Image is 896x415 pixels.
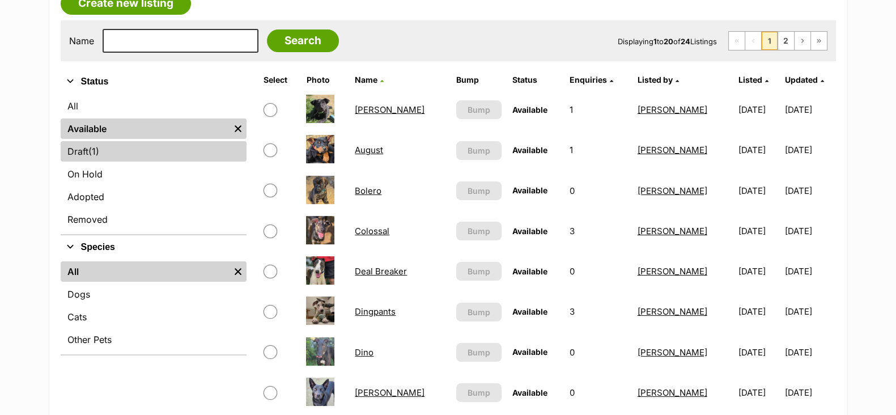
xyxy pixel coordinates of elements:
th: Status [507,71,563,89]
td: [DATE] [734,292,784,331]
td: [DATE] [734,252,784,291]
span: Bump [468,265,490,277]
td: [DATE] [785,333,835,372]
td: [DATE] [785,292,835,331]
a: Remove filter [230,118,247,139]
td: 3 [564,211,631,251]
td: [DATE] [734,333,784,372]
a: [PERSON_NAME] [638,266,707,277]
a: Listed [738,75,768,84]
a: [PERSON_NAME] [638,306,707,317]
span: Updated [785,75,818,84]
button: Species [61,240,247,255]
a: [PERSON_NAME] [638,145,707,155]
td: [DATE] [785,252,835,291]
strong: 1 [653,37,657,46]
a: On Hold [61,164,247,184]
span: Page 1 [762,32,778,50]
a: [PERSON_NAME] [638,185,707,196]
td: 0 [564,373,631,412]
a: Dingpants [355,306,396,317]
a: Removed [61,209,247,230]
th: Select [259,71,301,89]
a: Other Pets [61,329,247,350]
button: Bump [456,303,502,321]
a: Remove filter [230,261,247,282]
a: Draft [61,141,247,162]
button: Bump [456,100,502,119]
button: Bump [456,262,502,281]
a: [PERSON_NAME] [638,226,707,236]
td: [DATE] [785,373,835,412]
a: [PERSON_NAME] [355,104,424,115]
td: 1 [564,130,631,170]
a: Colossal [355,226,389,236]
span: Available [512,185,547,195]
strong: 24 [681,37,690,46]
th: Bump [452,71,507,89]
td: [DATE] [785,171,835,210]
a: [PERSON_NAME] [638,104,707,115]
button: Bump [456,343,502,362]
nav: Pagination [728,31,827,50]
span: Displaying to of Listings [618,37,717,46]
a: Deal Breaker [355,266,407,277]
a: [PERSON_NAME] [638,347,707,358]
a: Name [355,75,384,84]
div: Status [61,94,247,234]
td: [DATE] [785,130,835,170]
a: Next page [795,32,810,50]
a: Dogs [61,284,247,304]
td: [DATE] [734,373,784,412]
a: Adopted [61,187,247,207]
td: 0 [564,171,631,210]
span: (1) [88,145,99,158]
button: Bump [456,181,502,200]
span: Listed by [638,75,673,84]
span: Available [512,388,547,397]
span: Bump [468,145,490,156]
td: 1 [564,90,631,129]
td: [DATE] [785,90,835,129]
button: Bump [456,222,502,240]
a: August [355,145,383,155]
button: Bump [456,383,502,402]
span: Bump [468,346,490,358]
button: Bump [456,141,502,160]
a: Available [61,118,230,139]
td: 0 [564,333,631,372]
th: Photo [302,71,349,89]
span: Available [512,145,547,155]
td: [DATE] [734,90,784,129]
input: Search [267,29,339,52]
div: Species [61,259,247,354]
span: translation missing: en.admin.listings.index.attributes.enquiries [569,75,606,84]
a: Listed by [638,75,679,84]
td: 3 [564,292,631,331]
a: Cats [61,307,247,327]
span: Previous page [745,32,761,50]
a: All [61,96,247,116]
label: Name [69,36,94,46]
a: [PERSON_NAME] [355,387,424,398]
td: [DATE] [785,211,835,251]
a: Dino [355,347,373,358]
a: Last page [811,32,827,50]
span: Available [512,226,547,236]
span: Available [512,347,547,357]
a: Bolero [355,185,381,196]
a: All [61,261,230,282]
td: [DATE] [734,211,784,251]
td: [DATE] [734,171,784,210]
a: Page 2 [778,32,794,50]
span: Available [512,307,547,316]
span: Listed [738,75,762,84]
span: Bump [468,225,490,237]
span: Bump [468,387,490,399]
a: [PERSON_NAME] [638,387,707,398]
span: Available [512,105,547,115]
span: Bump [468,306,490,318]
span: Bump [468,104,490,116]
span: Available [512,266,547,276]
strong: 20 [664,37,673,46]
